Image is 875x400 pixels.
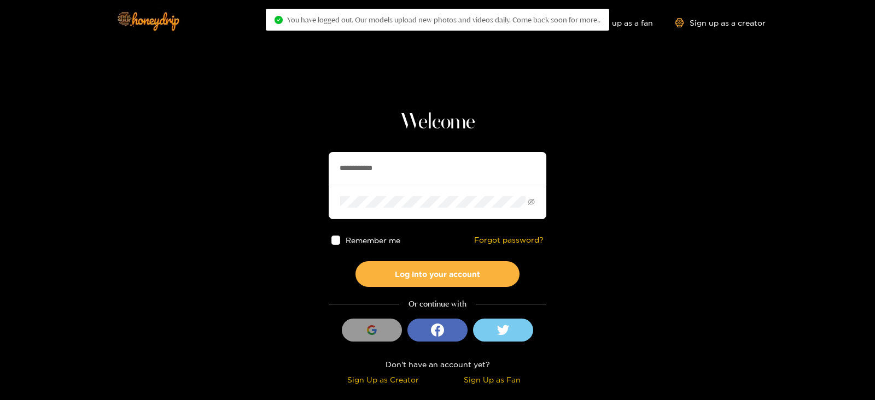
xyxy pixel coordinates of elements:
div: Don't have an account yet? [329,358,546,370]
a: Sign up as a creator [675,18,766,27]
a: Sign up as a fan [578,18,653,27]
span: eye-invisible [528,198,535,205]
h1: Welcome [329,109,546,136]
a: Forgot password? [474,236,544,245]
button: Log into your account [355,261,520,287]
span: check-circle [275,16,283,24]
div: Sign Up as Creator [331,373,435,386]
div: Sign Up as Fan [440,373,544,386]
span: Remember me [346,236,401,244]
span: You have logged out. Our models upload new photos and videos daily. Come back soon for more.. [287,15,600,24]
div: Or continue with [329,298,546,310]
